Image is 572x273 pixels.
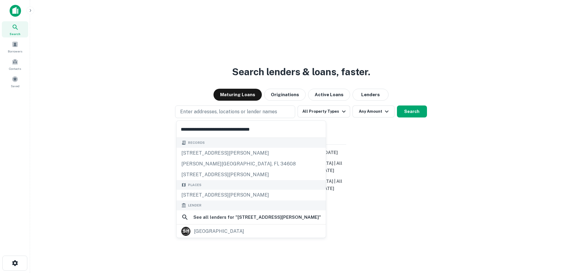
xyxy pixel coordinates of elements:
a: S H[GEOGRAPHIC_DATA] [177,225,326,238]
button: Active Loans [308,89,350,101]
button: Maturing Loans [213,89,262,101]
button: Originations [264,89,306,101]
button: Any Amount [353,105,395,117]
button: Enter addresses, locations or lender names [175,105,295,118]
span: Borrowers [8,49,22,54]
span: Search [10,31,20,36]
a: Search [2,21,28,37]
div: [STREET_ADDRESS][PERSON_NAME] [177,190,326,200]
a: Saved [2,73,28,90]
button: Search [397,105,427,117]
button: All Property Types [298,105,350,117]
div: [STREET_ADDRESS][PERSON_NAME] [177,169,326,180]
iframe: Chat Widget [542,225,572,254]
h3: Search lenders & loans, faster. [232,65,370,79]
a: Contacts [2,56,28,72]
button: Lenders [353,89,389,101]
a: Borrowers [2,39,28,55]
div: [PERSON_NAME][GEOGRAPHIC_DATA], fl, 34608 [177,159,326,169]
p: S H [183,228,189,234]
div: [GEOGRAPHIC_DATA] [194,227,244,236]
span: Places [188,182,201,188]
span: Records [188,140,205,145]
span: Contacts [9,66,21,71]
span: Lender [188,203,201,208]
p: Enter addresses, locations or lender names [180,108,277,115]
span: Saved [11,84,20,88]
h6: See all lenders for " [STREET_ADDRESS][PERSON_NAME] " [193,214,321,221]
div: [STREET_ADDRESS][PERSON_NAME] [177,148,326,159]
img: capitalize-icon.png [10,5,21,17]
